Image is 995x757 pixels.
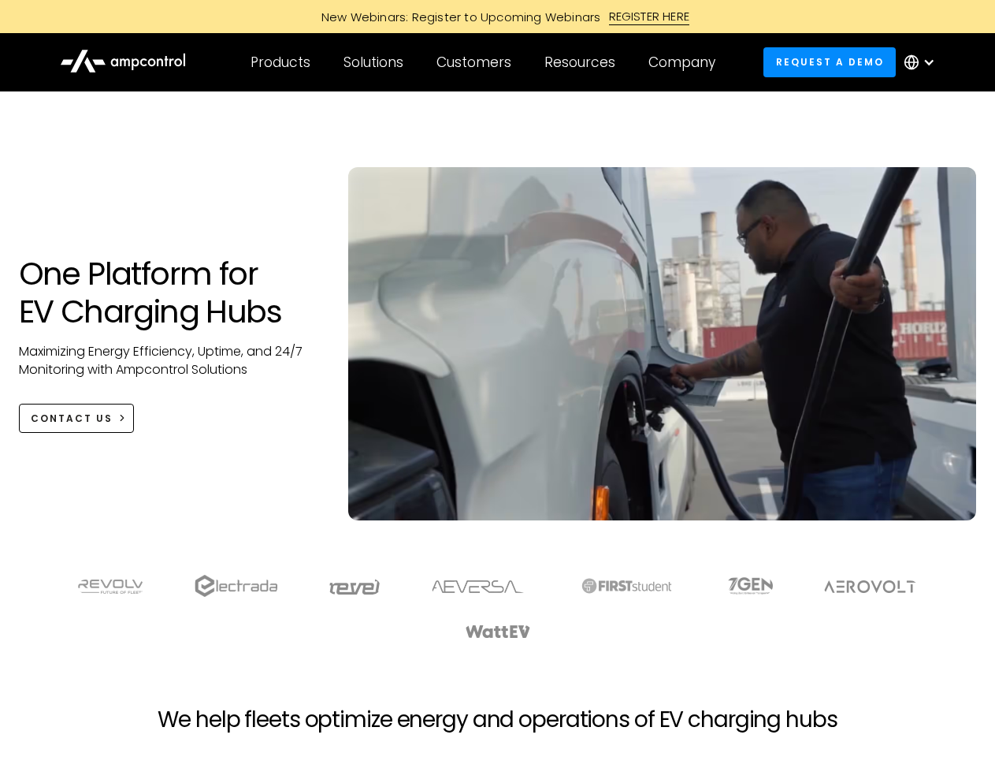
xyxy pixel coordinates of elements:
[19,343,317,378] p: Maximizing Energy Efficiency, Uptime, and 24/7 Monitoring with Ampcontrol Solutions
[343,54,403,71] div: Solutions
[19,255,317,330] h1: One Platform for EV Charging Hubs
[436,54,511,71] div: Customers
[465,625,531,638] img: WattEV logo
[31,412,113,426] div: CONTACT US
[648,54,715,71] div: Company
[251,54,310,71] div: Products
[195,575,277,597] img: electrada logo
[823,580,917,593] img: Aerovolt Logo
[143,8,852,25] a: New Webinars: Register to Upcoming WebinarsREGISTER HERE
[158,707,837,733] h2: We help fleets optimize energy and operations of EV charging hubs
[306,9,609,25] div: New Webinars: Register to Upcoming Webinars
[19,404,135,433] a: CONTACT US
[609,8,690,25] div: REGISTER HERE
[763,47,896,76] a: Request a demo
[544,54,615,71] div: Resources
